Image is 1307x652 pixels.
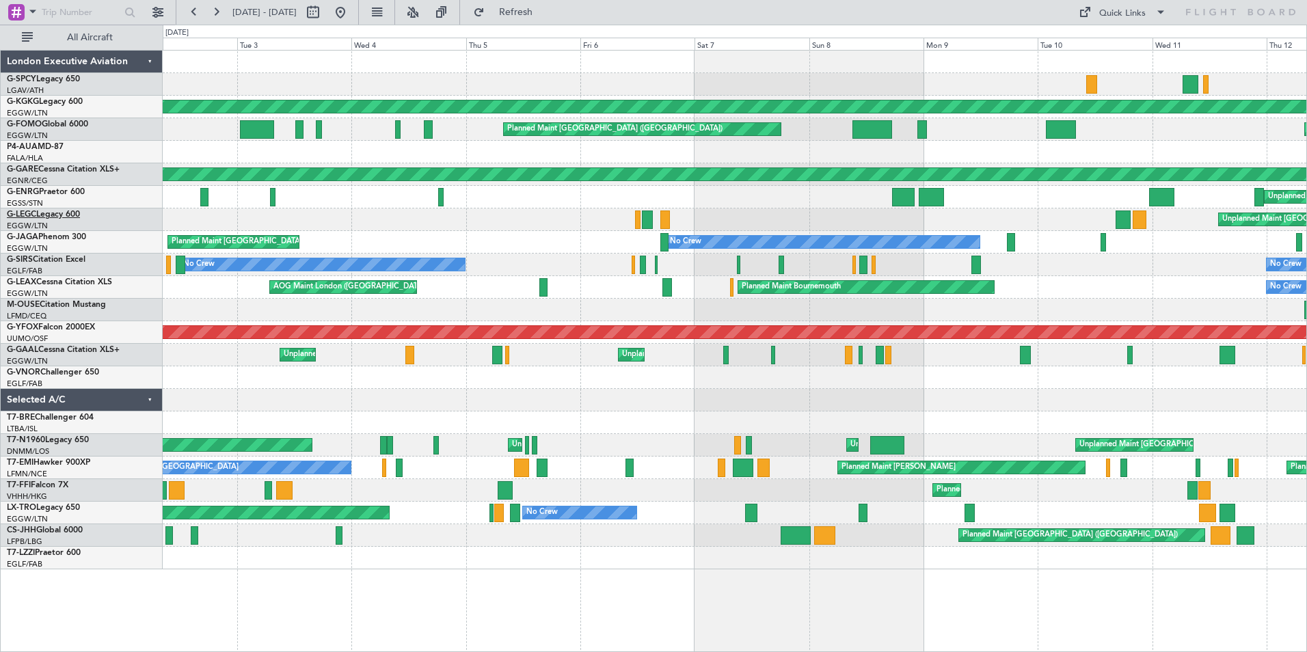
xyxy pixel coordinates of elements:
[1079,435,1304,455] div: Unplanned Maint [GEOGRAPHIC_DATA] ([GEOGRAPHIC_DATA])
[7,346,120,354] a: G-GAALCessna Citation XLS+
[7,198,43,208] a: EGSS/STN
[7,301,40,309] span: M-OUSE
[7,188,39,196] span: G-ENRG
[467,1,549,23] button: Refresh
[7,165,38,174] span: G-GARE
[7,504,80,512] a: LX-TROLegacy 650
[7,536,42,547] a: LFPB/LBG
[7,504,36,512] span: LX-TRO
[7,176,48,186] a: EGNR/CEG
[7,413,94,422] a: T7-BREChallenger 604
[7,334,48,344] a: UUMO/OSF
[526,502,558,523] div: No Crew
[7,85,44,96] a: LGAV/ATH
[850,435,1080,455] div: Unplanned Maint Lagos ([GEOGRAPHIC_DATA][PERSON_NAME])
[7,379,42,389] a: EGLF/FAB
[924,38,1038,50] div: Mon 9
[15,27,148,49] button: All Aircraft
[7,75,80,83] a: G-SPCYLegacy 650
[7,491,47,502] a: VHHH/HKG
[7,323,95,331] a: G-YFOXFalcon 2000EX
[962,525,1178,545] div: Planned Maint [GEOGRAPHIC_DATA] ([GEOGRAPHIC_DATA])
[273,277,427,297] div: AOG Maint London ([GEOGRAPHIC_DATA])
[7,143,38,151] span: P4-AUA
[7,549,81,557] a: T7-LZZIPraetor 600
[512,435,742,455] div: Unplanned Maint Lagos ([GEOGRAPHIC_DATA][PERSON_NAME])
[7,266,42,276] a: EGLF/FAB
[7,436,45,444] span: T7-N1960
[7,256,85,264] a: G-SIRSCitation Excel
[7,436,89,444] a: T7-N1960Legacy 650
[7,549,35,557] span: T7-LZZI
[7,75,36,83] span: G-SPCY
[809,38,924,50] div: Sun 8
[507,119,723,139] div: Planned Maint [GEOGRAPHIC_DATA] ([GEOGRAPHIC_DATA])
[284,344,509,365] div: Unplanned Maint [GEOGRAPHIC_DATA] ([GEOGRAPHIC_DATA])
[1038,38,1152,50] div: Tue 10
[7,153,43,163] a: FALA/HLA
[237,38,351,50] div: Tue 3
[123,38,237,50] div: Mon 2
[7,559,42,569] a: EGLF/FAB
[165,27,189,39] div: [DATE]
[1099,7,1146,21] div: Quick Links
[1270,254,1302,275] div: No Crew
[7,469,47,479] a: LFMN/NCE
[622,344,847,365] div: Unplanned Maint [GEOGRAPHIC_DATA] ([GEOGRAPHIC_DATA])
[7,120,42,128] span: G-FOMO
[7,323,38,331] span: G-YFOX
[351,38,466,50] div: Wed 4
[7,120,88,128] a: G-FOMOGlobal 6000
[7,368,40,377] span: G-VNOR
[7,356,48,366] a: EGGW/LTN
[183,254,215,275] div: No Crew
[7,459,90,467] a: T7-EMIHawker 900XP
[7,288,48,299] a: EGGW/LTN
[7,311,46,321] a: LFMD/CEQ
[7,481,68,489] a: T7-FFIFalcon 7X
[7,256,33,264] span: G-SIRS
[7,233,38,241] span: G-JAGA
[7,131,48,141] a: EGGW/LTN
[487,8,545,17] span: Refresh
[7,98,83,106] a: G-KGKGLegacy 600
[7,514,48,524] a: EGGW/LTN
[695,38,809,50] div: Sat 7
[7,243,48,254] a: EGGW/LTN
[466,38,580,50] div: Thu 5
[937,480,1152,500] div: Planned Maint [GEOGRAPHIC_DATA] ([GEOGRAPHIC_DATA])
[7,459,33,467] span: T7-EMI
[7,481,31,489] span: T7-FFI
[1270,277,1302,297] div: No Crew
[7,526,36,534] span: CS-JHH
[7,446,49,457] a: DNMM/LOS
[7,368,99,377] a: G-VNORChallenger 650
[126,457,239,478] div: No Crew [GEOGRAPHIC_DATA]
[7,221,48,231] a: EGGW/LTN
[7,233,86,241] a: G-JAGAPhenom 300
[7,165,120,174] a: G-GARECessna Citation XLS+
[7,413,35,422] span: T7-BRE
[36,33,144,42] span: All Aircraft
[7,424,38,434] a: LTBA/ISL
[42,2,120,23] input: Trip Number
[7,188,85,196] a: G-ENRGPraetor 600
[580,38,695,50] div: Fri 6
[172,232,387,252] div: Planned Maint [GEOGRAPHIC_DATA] ([GEOGRAPHIC_DATA])
[7,278,112,286] a: G-LEAXCessna Citation XLS
[7,278,36,286] span: G-LEAX
[7,108,48,118] a: EGGW/LTN
[7,301,106,309] a: M-OUSECitation Mustang
[841,457,956,478] div: Planned Maint [PERSON_NAME]
[742,277,841,297] div: Planned Maint Bournemouth
[1153,38,1267,50] div: Wed 11
[670,232,701,252] div: No Crew
[7,210,36,219] span: G-LEGC
[7,210,80,219] a: G-LEGCLegacy 600
[7,98,39,106] span: G-KGKG
[7,143,64,151] a: P4-AUAMD-87
[7,346,38,354] span: G-GAAL
[1072,1,1173,23] button: Quick Links
[7,526,83,534] a: CS-JHHGlobal 6000
[232,6,297,18] span: [DATE] - [DATE]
